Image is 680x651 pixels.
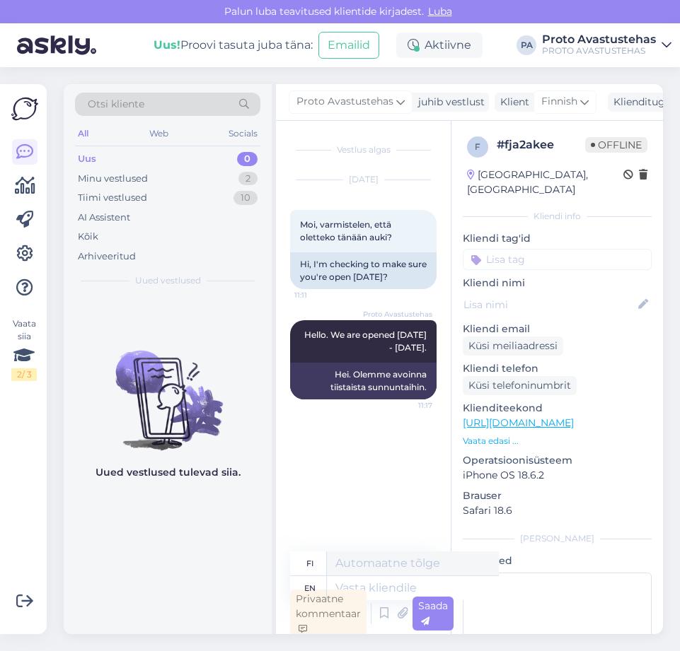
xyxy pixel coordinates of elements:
img: No chats [64,325,272,452]
a: Proto AvastustehasPROTO AVASTUSTEHAS [542,34,672,57]
div: Web [146,124,171,143]
div: Hei. Olemme avoinna tiistaista sunnuntaihin. [290,363,437,399]
b: Uus! [154,38,180,52]
div: Proovi tasuta juba täna: [154,37,313,54]
div: Privaatne kommentaar [290,590,367,638]
div: juhib vestlust [413,95,485,110]
p: Kliendi email [463,322,652,336]
div: All [75,124,91,143]
div: PROTO AVASTUSTEHAS [542,45,656,57]
span: Otsi kliente [88,97,144,112]
div: Hi, I'm checking to make sure you're open [DATE]? [290,252,437,289]
p: Vaata edasi ... [463,435,652,447]
div: # fja2akee [497,136,585,153]
div: Vestlus algas [290,143,437,156]
input: Lisa nimi [463,297,635,312]
p: Märkmed [463,553,652,568]
div: AI Assistent [78,211,130,225]
p: Klienditeekond [463,401,652,416]
div: Klient [495,95,529,110]
div: Kõik [78,230,98,244]
span: Offline [585,137,647,153]
div: Küsi telefoninumbrit [463,376,577,395]
p: Kliendi nimi [463,276,652,291]
span: Hello. We are opened [DATE] - [DATE]. [304,329,429,353]
span: Moi, varmistelen, että oletteko tänään auki? [300,219,393,242]
span: 11:17 [379,400,432,411]
span: f [475,141,480,152]
span: Saada [418,599,448,627]
div: [PERSON_NAME] [463,532,652,545]
p: iPhone OS 18.6.2 [463,468,652,483]
div: Uus [78,152,96,166]
p: Brauser [463,488,652,503]
p: Uued vestlused tulevad siia. [96,465,241,480]
p: Operatsioonisüsteem [463,453,652,468]
a: [URL][DOMAIN_NAME] [463,416,574,429]
span: Luba [424,5,456,18]
span: Uued vestlused [135,274,201,287]
div: Klienditugi [608,95,668,110]
div: [GEOGRAPHIC_DATA], [GEOGRAPHIC_DATA] [467,168,623,197]
div: Proto Avastustehas [542,34,656,45]
div: 2 [238,172,258,186]
div: Minu vestlused [78,172,148,186]
p: Kliendi telefon [463,361,652,376]
p: Kliendi tag'id [463,231,652,246]
div: 2 / 3 [11,368,37,381]
img: Askly Logo [11,95,38,122]
div: 10 [234,191,258,205]
button: Emailid [318,32,379,59]
span: Proto Avastustehas [296,94,393,110]
div: Tiimi vestlused [78,191,147,205]
div: Küsi meiliaadressi [463,336,563,356]
span: 11:11 [294,290,347,300]
div: Socials [226,124,260,143]
div: Kliendi info [463,210,652,223]
div: PA [517,35,536,55]
div: Vaata siia [11,317,37,381]
div: fi [306,551,313,575]
input: Lisa tag [463,249,652,270]
div: Arhiveeritud [78,250,136,264]
div: 0 [237,152,258,166]
span: Proto Avastustehas [363,309,432,319]
div: Aktiivne [396,33,483,58]
div: en [304,576,316,600]
p: Safari 18.6 [463,503,652,518]
span: Finnish [541,94,577,110]
div: [DATE] [290,173,437,186]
